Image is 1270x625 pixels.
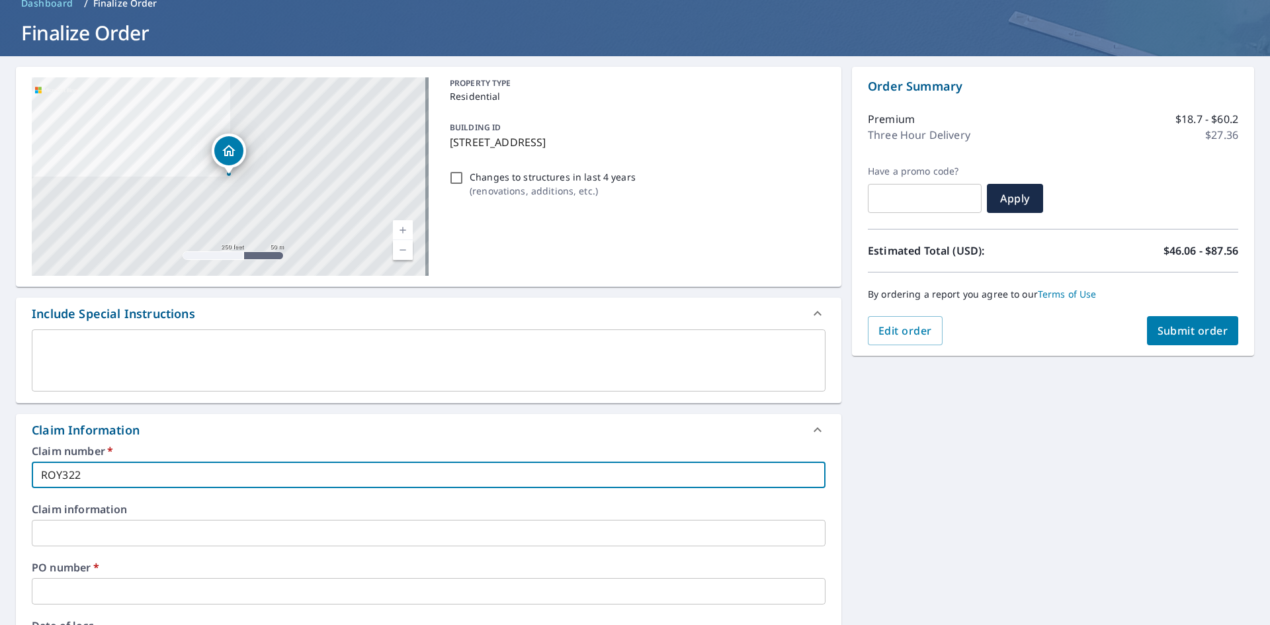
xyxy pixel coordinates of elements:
[16,298,841,329] div: Include Special Instructions
[32,305,195,323] div: Include Special Instructions
[450,122,501,133] p: BUILDING ID
[997,191,1033,206] span: Apply
[868,165,982,177] label: Have a promo code?
[868,127,970,143] p: Three Hour Delivery
[32,446,825,456] label: Claim number
[868,243,1053,259] p: Estimated Total (USD):
[16,414,841,446] div: Claim Information
[1175,111,1238,127] p: $18.7 - $60.2
[32,504,825,515] label: Claim information
[868,288,1238,300] p: By ordering a report you agree to our
[393,220,413,240] a: Current Level 17, Zoom In
[470,170,636,184] p: Changes to structures in last 4 years
[1038,288,1097,300] a: Terms of Use
[1164,243,1238,259] p: $46.06 - $87.56
[450,77,820,89] p: PROPERTY TYPE
[212,134,246,175] div: Dropped pin, building 1, Residential property, 3422 Crescent Dr West Linn, OR 97068
[450,134,820,150] p: [STREET_ADDRESS]
[470,184,636,198] p: ( renovations, additions, etc. )
[1158,323,1228,338] span: Submit order
[868,316,943,345] button: Edit order
[1147,316,1239,345] button: Submit order
[878,323,932,338] span: Edit order
[32,421,140,439] div: Claim Information
[16,19,1254,46] h1: Finalize Order
[393,240,413,260] a: Current Level 17, Zoom Out
[987,184,1043,213] button: Apply
[868,111,915,127] p: Premium
[868,77,1238,95] p: Order Summary
[32,562,825,573] label: PO number
[450,89,820,103] p: Residential
[1205,127,1238,143] p: $27.36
